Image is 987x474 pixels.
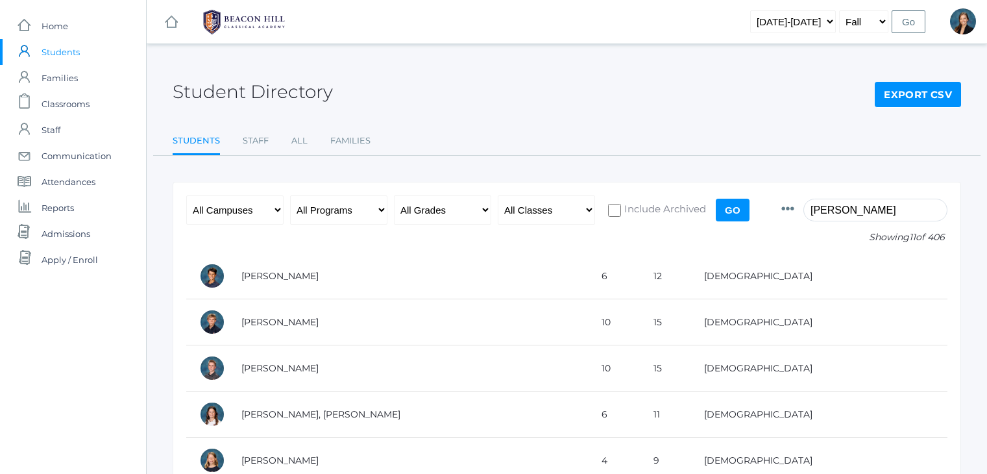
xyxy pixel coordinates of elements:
td: [DEMOGRAPHIC_DATA] [691,299,947,345]
span: Home [42,13,68,39]
span: Communication [42,143,112,169]
td: 6 [589,253,640,299]
td: [DEMOGRAPHIC_DATA] [691,253,947,299]
span: Reports [42,195,74,221]
td: 15 [640,299,691,345]
td: [DEMOGRAPHIC_DATA] [691,345,947,392]
img: BHCALogos-05-308ed15e86a5a0abce9b8dd61676a3503ac9727e845dece92d48e8588c001991.png [195,6,293,38]
td: [PERSON_NAME] [228,299,589,345]
span: Admissions [42,221,90,247]
span: Staff [42,117,60,143]
input: Go [716,199,749,221]
span: Include Archived [621,202,706,218]
td: [PERSON_NAME] [228,253,589,299]
div: Finnley Bradley [199,401,225,427]
td: [PERSON_NAME], [PERSON_NAME] [228,392,589,438]
td: [PERSON_NAME] [228,345,589,392]
span: Apply / Enroll [42,247,98,273]
div: Haelyn Bradley [199,447,225,473]
td: 11 [640,392,691,438]
span: Classrooms [42,91,90,117]
input: Include Archived [608,204,621,217]
div: Elias Bradley [199,355,225,381]
a: Students [173,128,220,156]
td: 10 [589,299,640,345]
div: Asher Bradley [199,263,225,289]
a: Export CSV [875,82,961,108]
div: Caleb Bradley [199,309,225,335]
span: 11 [909,231,916,243]
h2: Student Directory [173,82,333,102]
td: [DEMOGRAPHIC_DATA] [691,392,947,438]
td: 15 [640,345,691,392]
span: Attendances [42,169,95,195]
div: Allison Smith [950,8,976,34]
span: Students [42,39,80,65]
a: All [291,128,308,154]
a: Families [330,128,371,154]
p: Showing of 406 [781,231,947,244]
td: 10 [589,345,640,392]
input: Go [892,10,925,33]
td: 6 [589,392,640,438]
td: 12 [640,253,691,299]
a: Staff [243,128,269,154]
span: Families [42,65,78,91]
input: Filter by name [803,199,947,221]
